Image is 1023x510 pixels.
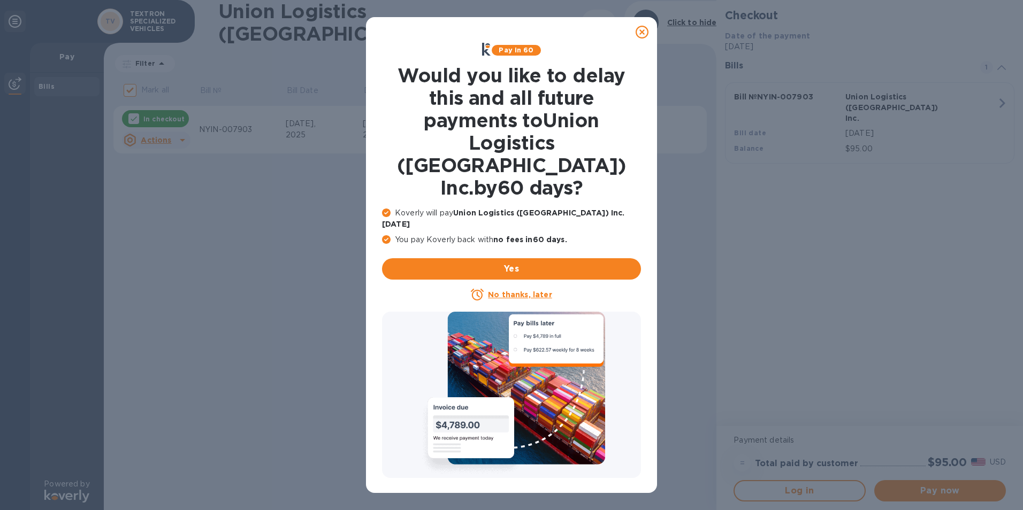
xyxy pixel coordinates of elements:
[382,258,641,280] button: Yes
[382,207,641,230] p: Koverly will pay
[382,64,641,199] h1: Would you like to delay this and all future payments to Union Logistics ([GEOGRAPHIC_DATA]) Inc. ...
[382,208,624,228] b: Union Logistics ([GEOGRAPHIC_DATA]) Inc. [DATE]
[382,234,641,245] p: You pay Koverly back with
[391,262,632,275] span: Yes
[488,290,552,299] u: No thanks, later
[493,235,567,244] b: no fees in 60 days .
[499,46,533,54] b: Pay in 60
